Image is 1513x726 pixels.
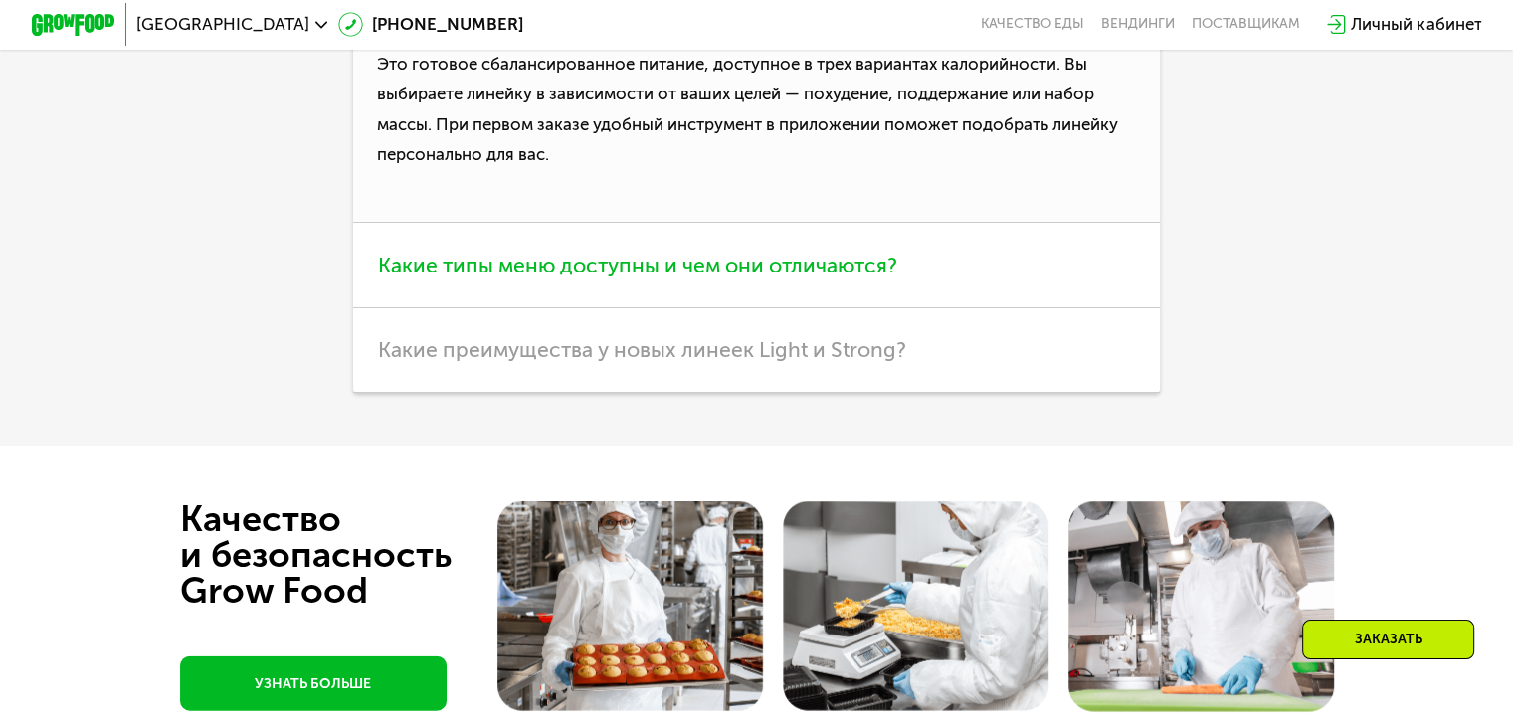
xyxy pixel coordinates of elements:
[180,501,525,609] div: Качество и безопасность Grow Food
[136,16,309,33] span: [GEOGRAPHIC_DATA]
[1302,620,1474,659] div: Заказать
[338,12,523,37] a: [PHONE_NUMBER]
[1351,12,1481,37] div: Личный кабинет
[353,34,1160,223] p: Это готовое сбалансированное питание, доступное в трех вариантах калорийности. Вы выбираете линей...
[378,337,906,362] span: Какие преимущества у новых линеек Light и Strong?
[1101,16,1175,33] a: Вендинги
[981,16,1084,33] a: Качество еды
[378,253,897,277] span: Какие типы меню доступны и чем они отличаются?
[1192,16,1300,33] div: поставщикам
[180,656,447,711] a: УЗНАТЬ БОЛЬШЕ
